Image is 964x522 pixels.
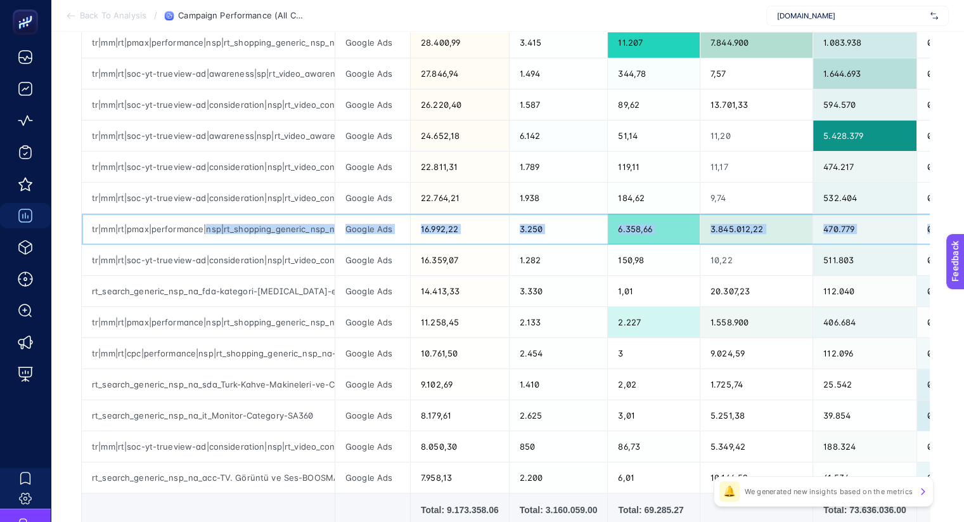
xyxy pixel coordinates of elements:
div: 25.542 [813,369,916,400]
div: Google Ads [335,369,410,400]
div: 1.494 [510,58,608,89]
div: tr|mm|rt|cpc|performance|nsp|rt_shopping_generic_nsp_na-tv|na|d2c|AOP|OSB0002STH [82,338,335,369]
div: 86,73 [608,431,700,462]
div: 10.164,59 [700,462,813,493]
div: Google Ads [335,214,410,244]
div: 119,11 [608,152,700,182]
div: Google Ads [335,183,410,213]
div: Google Ads [335,27,410,58]
div: tr|mm|rt|pmax|performance|nsp|rt_shopping_generic_nsp_na_pmax-local|na|d2c|AOP|OSB0002JM9 [82,214,335,244]
div: 22.811,31 [411,152,509,182]
div: 344,78 [608,58,700,89]
div: 9.024,59 [700,338,813,369]
div: 14.413,33 [411,276,509,306]
div: 10,22 [700,245,813,275]
div: 27.846,94 [411,58,509,89]
div: 20.307,23 [700,276,813,306]
div: 511.803 [813,245,916,275]
div: 150,98 [608,245,700,275]
div: 8.050,30 [411,431,509,462]
div: 22.764,21 [411,183,509,213]
div: 3.250 [510,214,608,244]
div: tr|mm|rt|soc-yt-trueview-ad|awareness|sp|rt_video_awareness_sp_na_youtube-reach-other-coop-iphone... [82,58,335,89]
div: 406.684 [813,307,916,337]
div: 2.625 [510,400,608,431]
div: Google Ads [335,462,410,493]
div: 26.220,40 [411,89,509,120]
div: 2.200 [510,462,608,493]
div: Google Ads [335,152,410,182]
div: 🔔 [719,481,740,502]
div: 1.282 [510,245,608,275]
div: Google Ads [335,245,410,275]
div: 5.428.379 [813,121,916,151]
div: 470.779 [813,214,916,244]
div: Google Ads [335,400,410,431]
div: Total: 3.160.059.00 [520,504,598,516]
div: 24.652,18 [411,121,509,151]
div: tr|mm|rt|soc-yt-trueview-ad|consideration|nsp|rt_video_consideration_nsp_na_youtube-video-views_o... [82,245,335,275]
div: 6.358,66 [608,214,700,244]
div: 61.534 [813,462,916,493]
div: Google Ads [335,431,410,462]
span: Feedback [8,4,48,14]
div: 51,14 [608,121,700,151]
div: 1.938 [510,183,608,213]
div: 7,57 [700,58,813,89]
div: 7.958,13 [411,462,509,493]
div: 9.102,69 [411,369,509,400]
span: Back To Analysis [80,11,146,21]
div: Total: 73.636.036.00 [823,504,906,516]
div: 474.217 [813,152,916,182]
div: 1.558.900 [700,307,813,337]
div: 112.040 [813,276,916,306]
div: rt_search_generic_nsp_na_sda_Turk-Kahve-Makineleri-ve-Cezveler-Category-SA360 [82,369,335,400]
div: 1,01 [608,276,700,306]
div: 1.644.693 [813,58,916,89]
div: rt_search_generic_nsp_na_acc-TV. Görüntü ve Ses-BOOSMART-PL2-SA360 [82,462,335,493]
div: 11,17 [700,152,813,182]
div: 112.096 [813,338,916,369]
div: 3,01 [608,400,700,431]
div: 1.410 [510,369,608,400]
p: We generated new insights based on the metrics [745,486,913,497]
div: 3.845.012,22 [700,214,813,244]
div: tr|mm|rt|soc-yt-trueview-ad|consideration|nsp|rt_video_consideration_nsp_na_youtube-video-views_c... [82,183,335,213]
div: 13.701,33 [700,89,813,120]
div: 3.415 [510,27,608,58]
div: 1.725,74 [700,369,813,400]
div: 6,01 [608,462,700,493]
div: 3.330 [510,276,608,306]
div: 1.587 [510,89,608,120]
div: tr|mm|rt|soc-yt-trueview-ad|consideration|nsp|rt_video_consideration_nsp_na_youtube-video-views_o... [82,152,335,182]
div: 11,20 [700,121,813,151]
div: 5.349,42 [700,431,813,462]
div: 11.258,45 [411,307,509,337]
div: 3 [608,338,700,369]
div: tr|mm|rt|soc-yt-trueview-ad|awareness|nsp|rt_video_awareness_nsp_na_youtube-reach-other-app-fayda... [82,121,335,151]
div: 39.854 [813,400,916,431]
div: 2.454 [510,338,608,369]
div: Google Ads [335,338,410,369]
div: 89,62 [608,89,700,120]
div: 28.400,99 [411,27,509,58]
span: / [154,10,157,20]
div: 850 [510,431,608,462]
div: Total: 69.285.27 [618,504,690,516]
div: rt_search_generic_nsp_na_it_Monitor-Category-SA360 [82,400,335,431]
div: 10.761,50 [411,338,509,369]
div: 594.570 [813,89,916,120]
div: 7.844.900 [700,27,813,58]
div: 6.142 [510,121,608,151]
div: tr|mm|rt|pmax|performance|nsp|rt_shopping_generic_nsp_na_pmax-local-one-cikarilan-lokasyonlar|na|... [82,307,335,337]
div: Google Ads [335,307,410,337]
img: svg%3e [930,10,938,22]
div: Google Ads [335,276,410,306]
div: 11.207 [608,27,700,58]
div: 8.179,61 [411,400,509,431]
span: [DOMAIN_NAME] [777,11,925,21]
div: 16.359,07 [411,245,509,275]
div: Total: 9.173.358.06 [421,504,499,516]
div: tr|mm|rt|soc-yt-trueview-ad|consideration|nsp|rt_video_consideration_nsp_na_youtube-video-views_o... [82,89,335,120]
div: 2.227 [608,307,700,337]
